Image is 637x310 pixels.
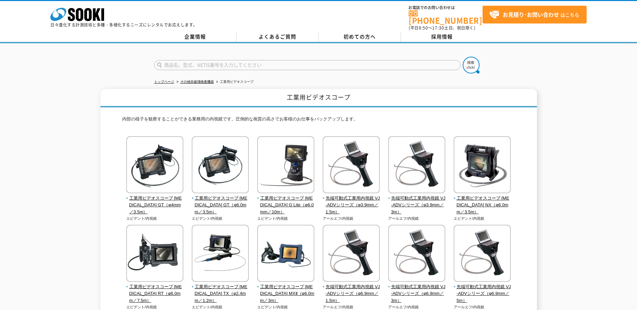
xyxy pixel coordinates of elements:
[126,195,184,216] span: 工業用ビデオスコープ [MEDICAL_DATA] GT（φ4mm／3.5m）
[50,23,197,27] p: 日々進化する計測技術と多種・多様化するニーズにレンタルでお応えします。
[388,216,446,221] p: アールエフ/内視鏡
[409,6,483,10] span: お電話でのお問い合わせは
[154,80,174,84] a: トップページ
[454,277,511,304] a: 先端可動式工業用内視鏡 VJ-ADVシリーズ（φ6.9mm／5m）
[126,189,184,216] a: 工業用ビデオスコープ [MEDICAL_DATA] GT（φ4mm／3.5m）
[503,10,559,18] strong: お見積り･お問い合わせ
[454,189,511,216] a: 工業用ビデオスコープ [MEDICAL_DATA] NX（φ6.0mm／3.5m）
[236,32,319,42] a: よくあるご質問
[100,89,537,107] h1: 工業用ビデオスコープ
[126,225,183,283] img: 工業用ビデオスコープ IPLEX RT（φ6.0mm／7.5m）
[409,25,475,31] span: (平日 ～ 土日、祝日除く)
[454,216,511,221] p: エビデント/内視鏡
[483,6,587,23] a: お見積り･お問い合わせはこちら
[463,57,480,73] img: btn_search.png
[126,304,184,310] p: エビデント/内視鏡
[126,136,183,195] img: 工業用ビデオスコープ IPLEX GT（φ4mm／3.5m）
[192,195,249,216] span: 工業用ビデオスコープ [MEDICAL_DATA] GT（φ6.0mm／3.5m）
[323,216,380,221] p: アールエフ/内視鏡
[454,225,511,283] img: 先端可動式工業用内視鏡 VJ-ADVシリーズ（φ6.9mm／5m）
[122,116,515,126] p: 内部の様子を観察することができる業務用の内視鏡です。圧倒的な画質の高さでお客様のお仕事をバックアップします。
[257,189,315,216] a: 工業用ビデオスコープ [MEDICAL_DATA] G Lite（φ6.0mm／10m）
[454,195,511,216] span: 工業用ビデオスコープ [MEDICAL_DATA] NX（φ6.0mm／3.5m）
[454,283,511,304] span: 先端可動式工業用内視鏡 VJ-ADVシリーズ（φ6.9mm／5m）
[126,283,184,304] span: 工業用ビデオスコープ [MEDICAL_DATA] RT（φ6.0mm／7.5m）
[432,25,444,31] span: 17:30
[344,33,376,40] span: 初めての方へ
[257,136,314,195] img: 工業用ビデオスコープ IPLEX G Lite（φ6.0mm／10m）
[192,283,249,304] span: 工業用ビデオスコープ [MEDICAL_DATA] TX（φ2.4mm／1.2m）
[401,32,483,42] a: 採用情報
[388,136,445,195] img: 先端可動式工業用内視鏡 VJ-ADVシリーズ（φ3.9mm／3m）
[319,32,401,42] a: 初めての方へ
[192,216,249,221] p: エビデント/内視鏡
[323,225,380,283] img: 先端可動式工業用内視鏡 VJ-ADVシリーズ（φ6.9mm／1.5m）
[409,10,483,24] a: [PHONE_NUMBER]
[180,80,214,84] a: その他非破壊検査機器
[192,189,249,216] a: 工業用ビデオスコープ [MEDICAL_DATA] GT（φ6.0mm／3.5m）
[388,304,446,310] p: アールエフ/内視鏡
[388,189,446,216] a: 先端可動式工業用内視鏡 VJ-ADVシリーズ（φ3.9mm／3m）
[257,277,315,304] a: 工業用ビデオスコープ [MEDICAL_DATA] MXⅡ（φ6.0mm／3m）
[257,304,315,310] p: エビデント/内視鏡
[192,136,249,195] img: 工業用ビデオスコープ IPLEX GT（φ6.0mm／3.5m）
[192,277,249,304] a: 工業用ビデオスコープ [MEDICAL_DATA] TX（φ2.4mm／1.2m）
[215,79,254,86] li: 工業用ビデオスコープ
[154,60,461,70] input: 商品名、型式、NETIS番号を入力してください
[154,32,236,42] a: 企業情報
[454,136,511,195] img: 工業用ビデオスコープ IPLEX NX（φ6.0mm／3.5m）
[257,216,315,221] p: エビデント/内視鏡
[126,216,184,221] p: エビデント/内視鏡
[388,283,446,304] span: 先端可動式工業用内視鏡 VJ-ADVシリーズ（φ6.9mm／3m）
[388,195,446,216] span: 先端可動式工業用内視鏡 VJ-ADVシリーズ（φ3.9mm／3m）
[323,195,380,216] span: 先端可動式工業用内視鏡 VJ-ADVシリーズ（φ3.9mm／1.5m）
[257,283,315,304] span: 工業用ビデオスコープ [MEDICAL_DATA] MXⅡ（φ6.0mm／3m）
[323,277,380,304] a: 先端可動式工業用内視鏡 VJ-ADVシリーズ（φ6.9mm／1.5m）
[323,304,380,310] p: アールエフ/内視鏡
[419,25,428,31] span: 8:50
[257,195,315,216] span: 工業用ビデオスコープ [MEDICAL_DATA] G Lite（φ6.0mm／10m）
[388,225,445,283] img: 先端可動式工業用内視鏡 VJ-ADVシリーズ（φ6.9mm／3m）
[126,277,184,304] a: 工業用ビデオスコープ [MEDICAL_DATA] RT（φ6.0mm／7.5m）
[257,225,314,283] img: 工業用ビデオスコープ IPLEX MXⅡ（φ6.0mm／3m）
[454,304,511,310] p: アールエフ/内視鏡
[323,283,380,304] span: 先端可動式工業用内視鏡 VJ-ADVシリーズ（φ6.9mm／1.5m）
[323,189,380,216] a: 先端可動式工業用内視鏡 VJ-ADVシリーズ（φ3.9mm／1.5m）
[192,304,249,310] p: エビデント/内視鏡
[192,225,249,283] img: 工業用ビデオスコープ IPLEX TX（φ2.4mm／1.2m）
[388,277,446,304] a: 先端可動式工業用内視鏡 VJ-ADVシリーズ（φ6.9mm／3m）
[323,136,380,195] img: 先端可動式工業用内視鏡 VJ-ADVシリーズ（φ3.9mm／1.5m）
[489,10,579,20] span: はこちら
